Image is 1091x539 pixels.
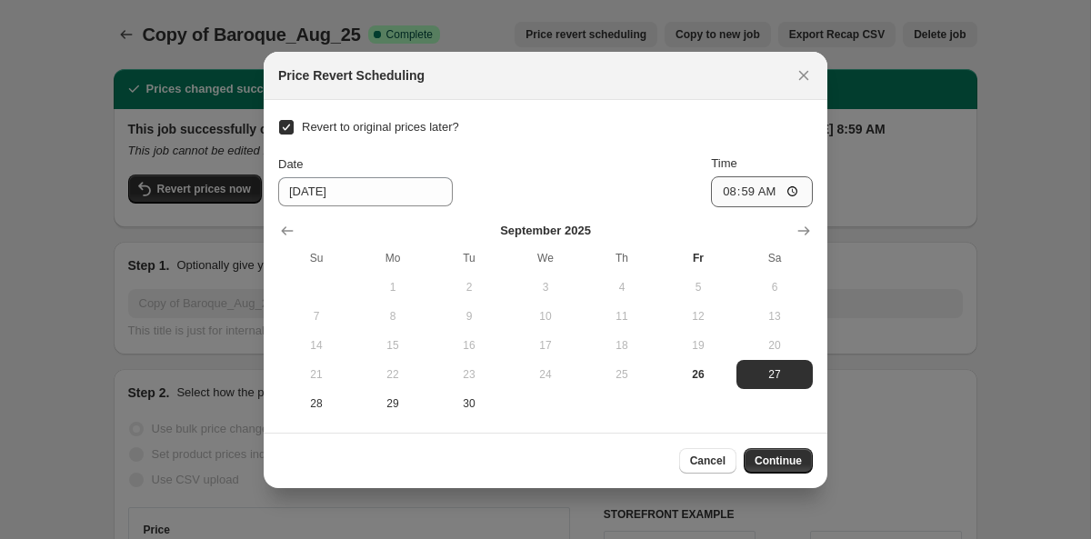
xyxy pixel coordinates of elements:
button: Tuesday September 16 2025 [431,331,507,360]
button: Monday September 29 2025 [355,389,431,418]
span: 9 [438,309,500,324]
span: Th [591,251,653,265]
button: Continue [744,448,813,474]
button: Close [791,63,816,88]
button: Thursday September 25 2025 [584,360,660,389]
button: Tuesday September 23 2025 [431,360,507,389]
span: Tu [438,251,500,265]
input: 12:00 [711,176,813,207]
button: Wednesday September 24 2025 [507,360,584,389]
span: 20 [744,338,806,353]
span: 4 [591,280,653,294]
span: We [515,251,576,265]
span: 18 [591,338,653,353]
span: 14 [285,338,347,353]
span: 26 [667,367,729,382]
button: Thursday September 11 2025 [584,302,660,331]
button: Saturday September 27 2025 [736,360,813,389]
span: Mo [362,251,424,265]
button: Sunday September 21 2025 [278,360,355,389]
button: Cancel [679,448,736,474]
input: 9/26/2025 [278,177,453,206]
span: 17 [515,338,576,353]
span: 23 [438,367,500,382]
span: 29 [362,396,424,411]
span: 28 [285,396,347,411]
span: 1 [362,280,424,294]
button: Monday September 15 2025 [355,331,431,360]
button: Thursday September 18 2025 [584,331,660,360]
button: Thursday September 4 2025 [584,273,660,302]
th: Sunday [278,244,355,273]
span: 12 [667,309,729,324]
span: 13 [744,309,806,324]
span: Sa [744,251,806,265]
span: 25 [591,367,653,382]
h2: Price Revert Scheduling [278,66,425,85]
span: 30 [438,396,500,411]
span: Continue [755,454,802,468]
span: Revert to original prices later? [302,120,459,134]
button: Friday September 5 2025 [660,273,736,302]
span: 22 [362,367,424,382]
button: Saturday September 13 2025 [736,302,813,331]
th: Monday [355,244,431,273]
button: Wednesday September 3 2025 [507,273,584,302]
button: Today Friday September 26 2025 [660,360,736,389]
button: Tuesday September 30 2025 [431,389,507,418]
span: 8 [362,309,424,324]
span: Date [278,157,303,171]
span: 2 [438,280,500,294]
span: Fr [667,251,729,265]
button: Monday September 8 2025 [355,302,431,331]
span: 19 [667,338,729,353]
span: Su [285,251,347,265]
th: Saturday [736,244,813,273]
button: Saturday September 6 2025 [736,273,813,302]
span: 24 [515,367,576,382]
span: 27 [744,367,806,382]
span: 6 [744,280,806,294]
button: Saturday September 20 2025 [736,331,813,360]
button: Show next month, October 2025 [791,218,816,244]
th: Thursday [584,244,660,273]
button: Friday September 19 2025 [660,331,736,360]
span: 21 [285,367,347,382]
span: 7 [285,309,347,324]
span: 16 [438,338,500,353]
th: Friday [660,244,736,273]
button: Wednesday September 17 2025 [507,331,584,360]
span: 10 [515,309,576,324]
button: Wednesday September 10 2025 [507,302,584,331]
span: 11 [591,309,653,324]
button: Sunday September 28 2025 [278,389,355,418]
button: Monday September 22 2025 [355,360,431,389]
button: Monday September 1 2025 [355,273,431,302]
button: Tuesday September 9 2025 [431,302,507,331]
span: Cancel [690,454,726,468]
button: Show previous month, August 2025 [275,218,300,244]
button: Sunday September 7 2025 [278,302,355,331]
button: Tuesday September 2 2025 [431,273,507,302]
th: Tuesday [431,244,507,273]
span: Time [711,156,736,170]
span: 5 [667,280,729,294]
button: Sunday September 14 2025 [278,331,355,360]
button: Friday September 12 2025 [660,302,736,331]
span: 15 [362,338,424,353]
th: Wednesday [507,244,584,273]
span: 3 [515,280,576,294]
